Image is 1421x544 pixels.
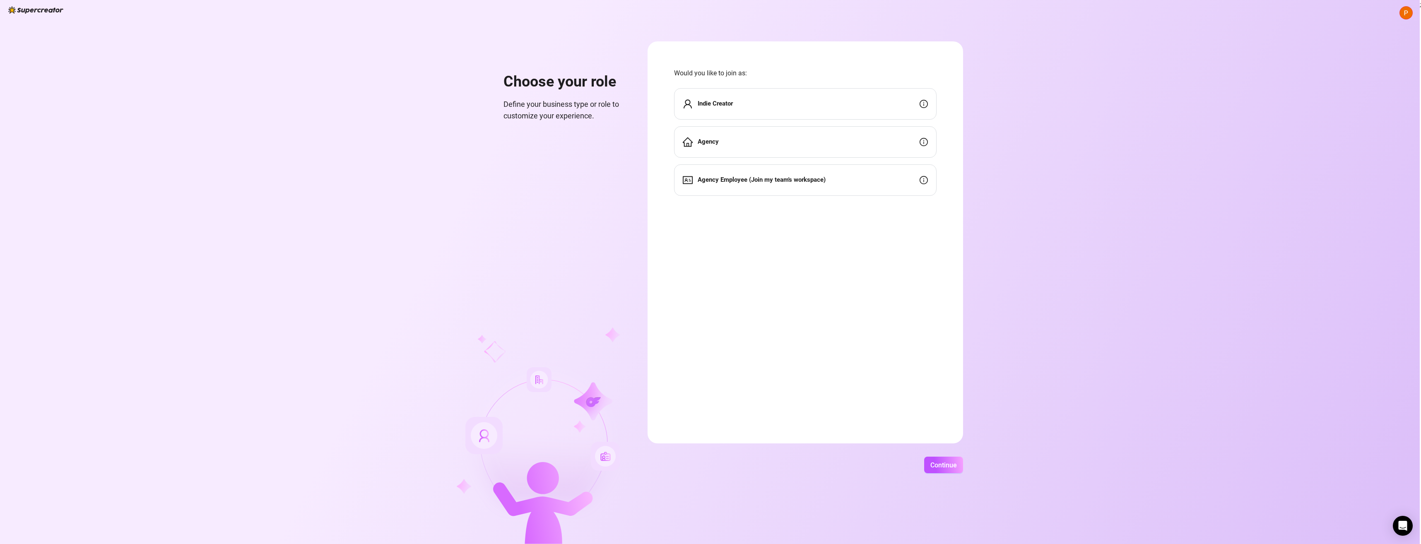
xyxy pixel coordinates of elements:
span: user [683,99,693,109]
strong: Indie Creator [698,100,733,107]
img: logo [8,6,63,14]
img: ACg8ocIXdwuPT3HAB_-P2NAms3htzARuPFq3i0-r5vglmU_ykYPvdw=s96-c [1400,7,1412,19]
strong: Agency [698,138,719,145]
div: Open Intercom Messenger [1393,516,1413,536]
span: Define your business type or role to customize your experience. [503,99,628,122]
span: idcard [683,175,693,185]
span: Would you like to join as: [674,68,937,78]
span: info-circle [920,138,928,146]
span: Continue [930,461,957,469]
span: info-circle [920,176,928,184]
button: Continue [924,457,963,473]
h1: Choose your role [503,73,628,91]
span: info-circle [920,100,928,108]
strong: Agency Employee (Join my team's workspace) [698,176,826,183]
span: home [683,137,693,147]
